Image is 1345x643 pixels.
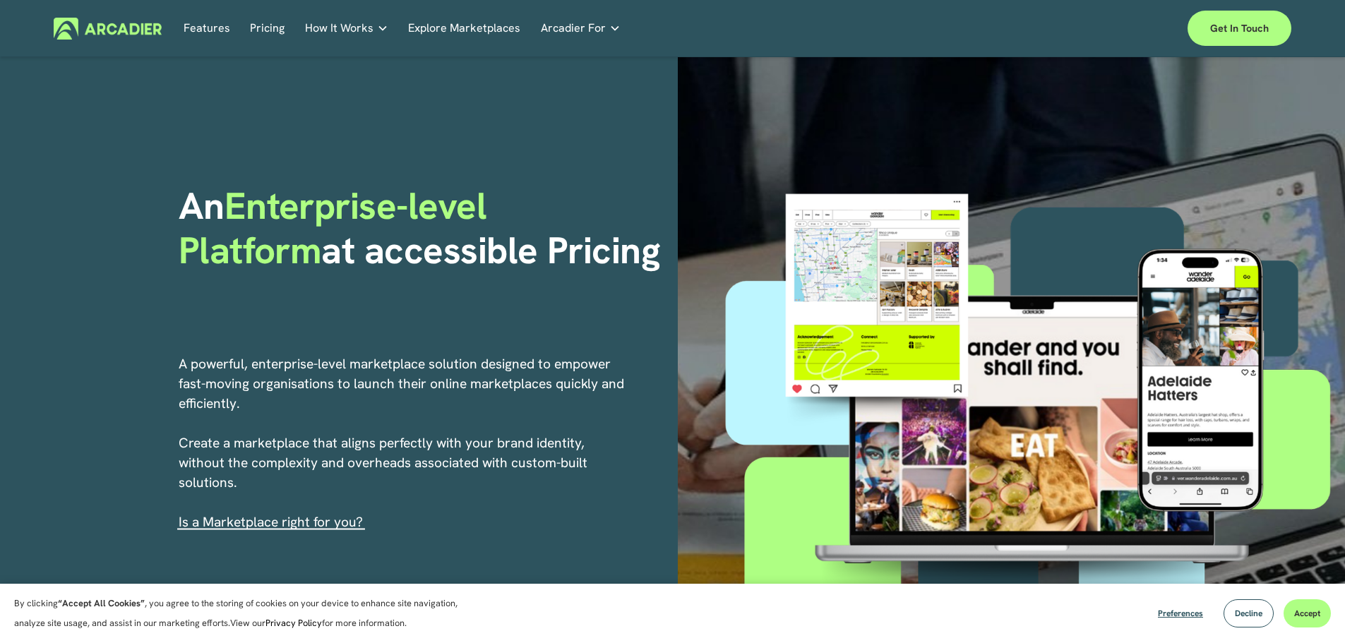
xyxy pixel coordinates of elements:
[265,617,322,629] a: Privacy Policy
[58,597,145,609] strong: “Accept All Cookies”
[408,18,520,40] a: Explore Marketplaces
[1029,76,1345,643] iframe: Chat Widget
[184,18,230,40] a: Features
[179,354,626,532] p: A powerful, enterprise-level marketplace solution designed to empower fast-moving organisations t...
[250,18,285,40] a: Pricing
[179,184,668,272] h1: An at accessible Pricing
[182,513,363,531] a: s a Marketplace right for you?
[305,18,388,40] a: folder dropdown
[1188,11,1291,46] a: Get in touch
[179,513,363,531] span: I
[305,18,373,38] span: How It Works
[541,18,606,38] span: Arcadier For
[541,18,621,40] a: folder dropdown
[14,594,473,633] p: By clicking , you agree to the storing of cookies on your device to enhance site navigation, anal...
[54,18,162,40] img: Arcadier
[179,181,496,274] span: Enterprise-level Platform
